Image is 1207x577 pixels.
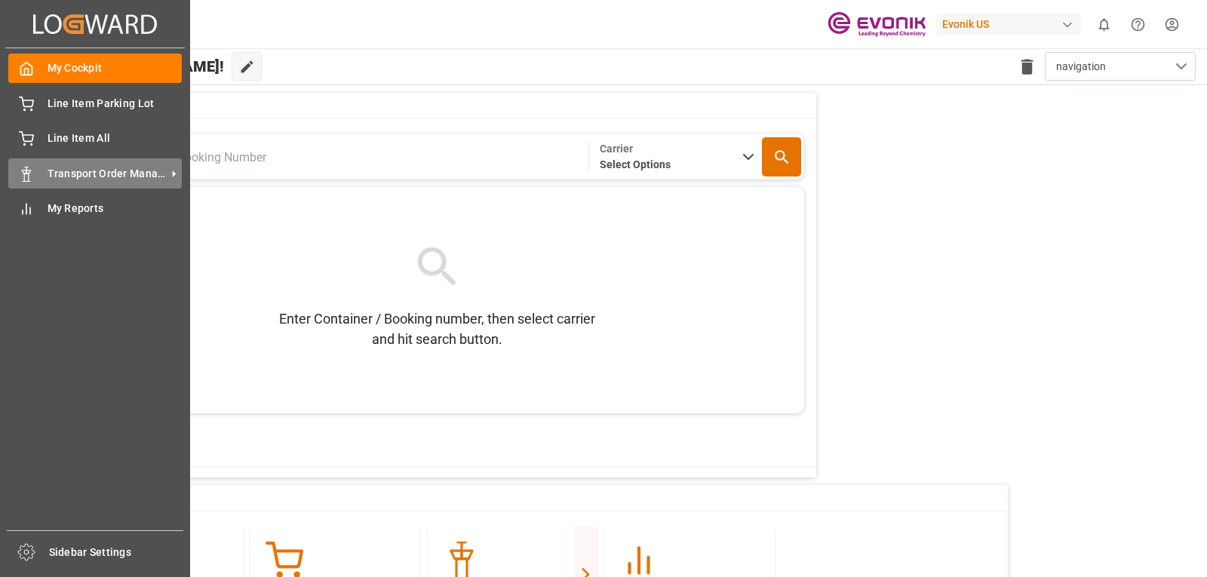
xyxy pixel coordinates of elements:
[1087,8,1121,41] button: show 0 new notifications
[600,141,739,157] span: Carrier
[1121,8,1155,41] button: Help Center
[828,11,926,38] img: Evonik-brand-mark-Deep-Purple-RGB.jpeg_1700498283.jpeg
[48,201,183,216] span: My Reports
[48,60,183,76] span: My Cockpit
[600,157,739,173] span: Select Options
[762,137,801,176] button: Search
[48,96,183,112] span: Line Item Parking Lot
[8,54,182,83] a: My Cockpit
[275,308,600,349] p: Enter Container / Booking number, then select carrier and hit search button.
[8,88,182,118] a: Line Item Parking Lot
[73,138,584,176] input: Enter Container / Booking Number
[48,130,183,146] span: Line Item All
[1045,52,1196,81] button: open menu
[48,166,167,182] span: Transport Order Management
[8,124,182,153] a: Line Item All
[936,14,1081,35] div: Evonik US
[594,138,757,176] button: open menu
[8,194,182,223] a: My Reports
[936,10,1087,38] button: Evonik US
[1056,59,1106,75] span: navigation
[49,545,184,560] span: Sidebar Settings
